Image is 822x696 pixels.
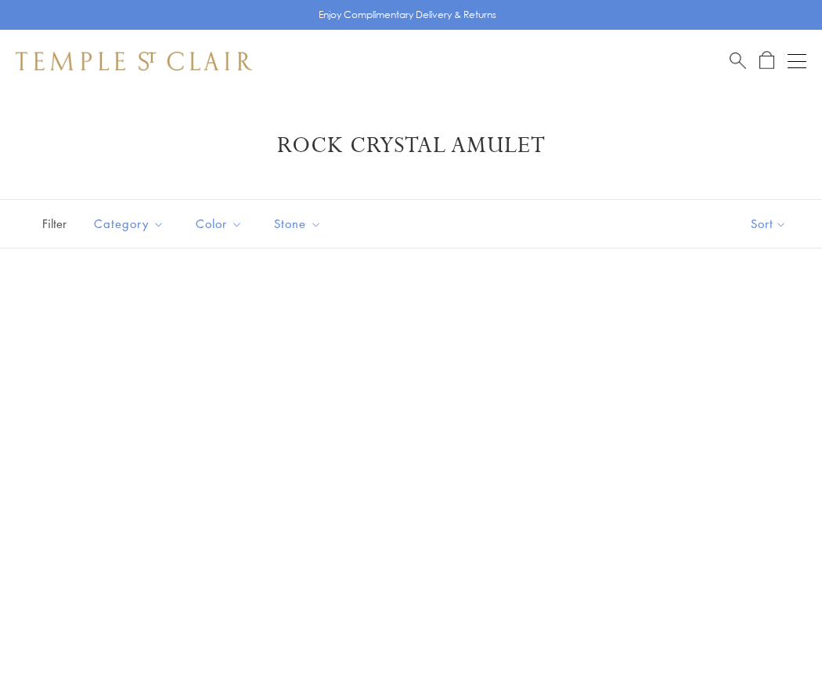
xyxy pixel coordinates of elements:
[730,51,746,71] a: Search
[319,7,496,23] p: Enjoy Complimentary Delivery & Returns
[788,52,806,71] button: Open navigation
[82,206,176,241] button: Category
[716,200,822,248] button: Show sort by
[262,206,333,241] button: Stone
[184,206,254,241] button: Color
[39,132,783,160] h1: Rock Crystal Amulet
[188,214,254,234] span: Color
[266,214,333,234] span: Stone
[86,214,176,234] span: Category
[16,52,252,71] img: Temple St. Clair
[759,51,774,71] a: Open Shopping Bag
